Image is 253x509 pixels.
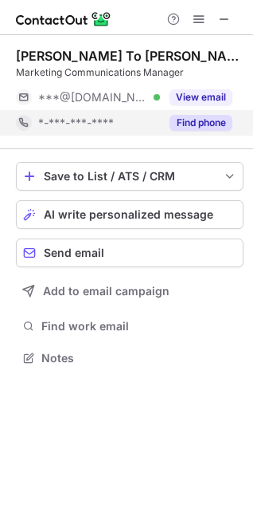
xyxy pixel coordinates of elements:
[16,347,243,369] button: Notes
[41,351,237,365] span: Notes
[16,162,243,191] button: save-profile-one-click
[16,10,111,29] img: ContactOut v5.3.10
[44,208,213,221] span: AI write personalized message
[169,115,232,131] button: Reveal Button
[169,89,232,105] button: Reveal Button
[16,239,243,267] button: Send email
[16,65,243,80] div: Marketing Communications Manager
[44,247,104,259] span: Send email
[16,315,243,337] button: Find work email
[16,200,243,229] button: AI write personalized message
[41,319,237,333] span: Find work email
[16,277,243,306] button: Add to email campaign
[38,90,148,105] span: ***@[DOMAIN_NAME]
[44,170,216,183] div: Save to List / ATS / CRM
[16,48,243,64] div: [PERSON_NAME] To [PERSON_NAME]
[43,285,169,298] span: Add to email campaign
